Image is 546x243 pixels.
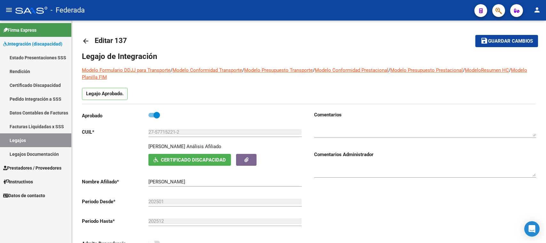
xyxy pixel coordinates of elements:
span: Guardar cambios [488,38,533,44]
span: Certificado Discapacidad [161,157,226,163]
mat-icon: person [533,6,541,14]
a: Modelo Conformidad Transporte [172,67,242,73]
p: Periodo Desde [82,198,148,205]
p: [PERSON_NAME] [148,143,185,150]
div: Open Intercom Messenger [524,221,540,237]
h1: Legajo de Integración [82,51,536,62]
div: Análisis Afiliado [186,143,221,150]
span: Integración (discapacidad) [3,40,62,47]
span: Datos de contacto [3,192,45,199]
p: Aprobado [82,112,148,119]
mat-icon: arrow_back [82,37,90,45]
button: Certificado Discapacidad [148,154,231,166]
a: ModeloResumen HC [465,67,509,73]
span: Prestadores / Proveedores [3,164,61,172]
a: Modelo Presupuesto Transporte [244,67,313,73]
p: Nombre Afiliado [82,178,148,185]
a: Modelo Conformidad Prestacional [315,67,388,73]
p: CUIL [82,129,148,136]
mat-icon: save [480,37,488,45]
a: Modelo Presupuesto Prestacional [390,67,463,73]
h3: Comentarios [314,111,536,118]
button: Guardar cambios [475,35,538,47]
span: Editar 137 [95,37,127,45]
mat-icon: menu [5,6,13,14]
span: Instructivos [3,178,33,185]
h3: Comentarios Administrador [314,151,536,158]
p: Legajo Aprobado. [82,88,128,100]
p: Periodo Hasta [82,218,148,225]
span: Firma Express [3,27,36,34]
span: - Federada [51,3,85,17]
a: Modelo Formulario DDJJ para Transporte [82,67,170,73]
